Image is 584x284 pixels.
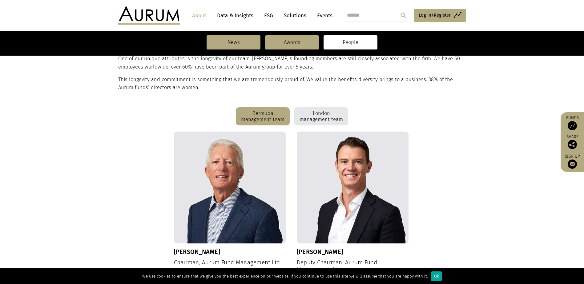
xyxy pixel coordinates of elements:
[568,160,577,169] img: Sign up to our newsletter
[207,35,260,49] a: News
[314,10,332,21] a: Events
[568,121,577,130] img: Access Funds
[118,55,465,71] p: One of our unique attributes is the longevity of our team. [PERSON_NAME]’s founding members are s...
[236,107,290,126] div: Bermuda management team
[568,140,577,149] img: Share this post
[189,10,209,21] a: About
[419,11,451,19] span: Log in/Register
[397,9,409,22] input: Submit
[261,10,276,21] a: ESG
[414,9,466,22] a: Log in/Register
[564,135,581,149] div: Share
[281,10,309,21] a: Solutions
[297,248,409,255] h3: [PERSON_NAME]
[294,107,348,126] div: London management team
[564,115,581,130] a: Funds
[564,154,581,169] a: Sign up
[214,10,256,21] a: Data & Insights
[174,259,286,266] h4: Chairman, Aurum Fund Management Ltd.
[324,35,377,49] a: People
[118,6,180,25] img: Aurum
[174,248,286,255] h3: [PERSON_NAME]
[297,259,409,273] h4: Deputy Chairman, Aurum Fund Management Ltd.
[265,35,319,49] a: Awards
[118,76,465,92] p: This longevity and commitment is something that we are tremendously proud of. We value the benefi...
[431,271,442,281] div: Ok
